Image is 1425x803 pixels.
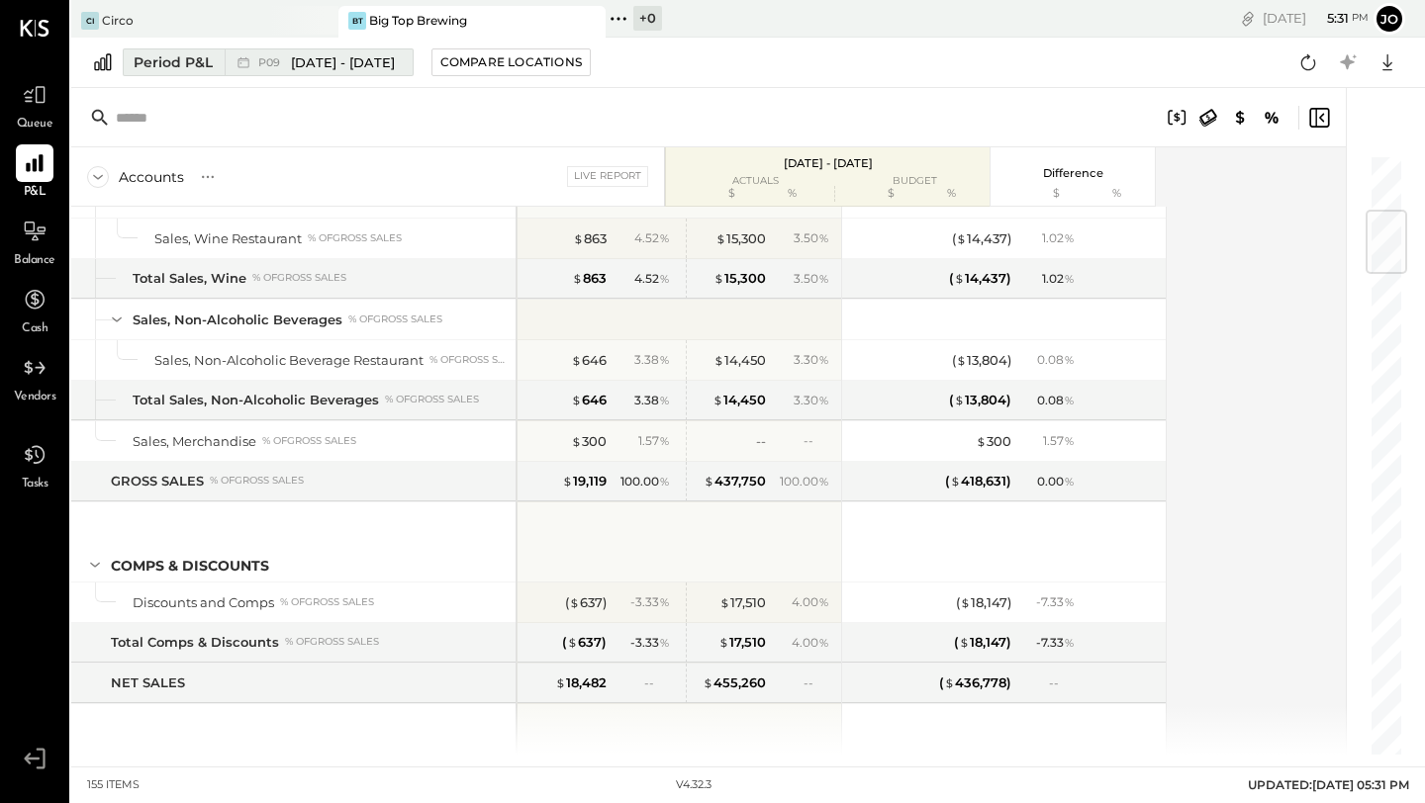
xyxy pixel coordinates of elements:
span: $ [569,594,580,610]
div: 4.00 [792,634,829,652]
div: -- [756,432,766,451]
span: $ [956,230,967,246]
span: % [659,351,670,367]
div: 646 [571,391,607,409]
div: 100.00 [780,473,829,491]
span: $ [715,230,726,246]
div: GROSS SALES [111,472,204,491]
div: -- [804,432,829,449]
span: $ [956,352,967,368]
div: Sales, Merchandise [133,432,256,451]
div: 0.00 [1037,473,1075,491]
div: - 3.33 [630,634,670,652]
div: -- [644,674,670,691]
div: 3.38 [634,392,670,409]
span: % [818,634,829,650]
button: Compare Locations [431,48,591,76]
div: 1.02 [1042,270,1075,288]
span: $ [562,473,573,489]
span: % [659,270,670,286]
div: 19,119 [562,472,607,491]
p: Difference [1043,166,1103,180]
span: % [818,473,829,489]
span: % [659,634,670,650]
div: $ [1000,186,1080,202]
div: Sales, Wine Restaurant [154,229,302,248]
span: $ [555,674,566,690]
p: [DATE] - [DATE] [784,156,873,170]
div: 1.57 [638,432,670,450]
span: $ [571,392,582,407]
span: $ [713,352,724,368]
span: $ [959,634,970,650]
div: ( 18,147 ) [954,633,1011,652]
span: % [1064,392,1075,407]
div: Sales, Non-Alcoholic Beverage Restaurant [154,351,424,370]
button: jo [1374,3,1405,35]
span: $ [703,674,713,690]
span: $ [571,352,582,368]
div: % of GROSS SALES [348,312,442,326]
div: 1.57 [1043,432,1075,450]
div: [DATE] [1263,9,1369,28]
span: $ [571,433,582,449]
span: Cash [22,320,47,338]
div: 863 [573,229,607,248]
div: + 0 [633,6,662,31]
div: % of GROSS SALES [262,434,356,448]
span: % [659,593,670,609]
div: actuals [666,176,814,186]
div: -- [1049,674,1075,691]
div: 15,300 [713,269,766,288]
div: Total Sales, Non-Alcoholic Beverages [133,391,379,409]
div: 3.50 [794,229,829,247]
div: Circo [102,12,134,29]
span: Balance [14,252,55,270]
div: ( 14,437 ) [949,269,1011,288]
div: Discounts and Comps [133,593,274,612]
div: 1.02 [1042,229,1075,247]
a: Tasks [1,436,68,493]
div: v 4.32.3 [676,777,712,793]
div: 3.38 [634,351,670,369]
a: Cash [1,281,68,338]
span: $ [572,270,583,286]
span: Queue [17,116,53,134]
span: % [1064,351,1075,367]
div: % of GROSS SALES [210,474,304,488]
span: % [1064,634,1075,650]
a: Queue [1,76,68,134]
div: BT [348,12,366,30]
span: P09 [258,57,286,68]
div: % of GROSS SALES [429,353,508,367]
div: 0.08 [1037,392,1075,409]
div: - 3.33 [630,593,670,611]
div: 437,750 [704,472,766,491]
div: 14,450 [713,351,766,370]
span: Vendors [14,389,56,406]
div: 3.30 [794,351,829,369]
div: 15,300 [715,229,766,248]
div: ( 18,147 ) [956,593,1011,612]
a: Vendors [1,349,68,406]
div: 4.00 [792,593,829,611]
div: % [919,186,984,202]
span: % [1064,229,1075,245]
div: budget [825,176,974,186]
div: 3.30 [794,392,829,409]
div: 17,510 [719,593,766,612]
div: -- [804,674,829,691]
div: ( 14,437 ) [952,229,1011,248]
div: copy link [1238,8,1258,29]
div: 155 items [87,777,140,793]
div: 18,482 [555,673,607,692]
span: % [818,229,829,245]
span: % [818,270,829,286]
div: 14,450 [712,391,766,409]
div: 300 [571,432,607,451]
div: % of GROSS SALES [252,271,346,285]
div: Period P&L [134,52,213,72]
span: % [818,593,829,609]
div: - 7.33 [1036,593,1075,611]
span: $ [573,230,584,246]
